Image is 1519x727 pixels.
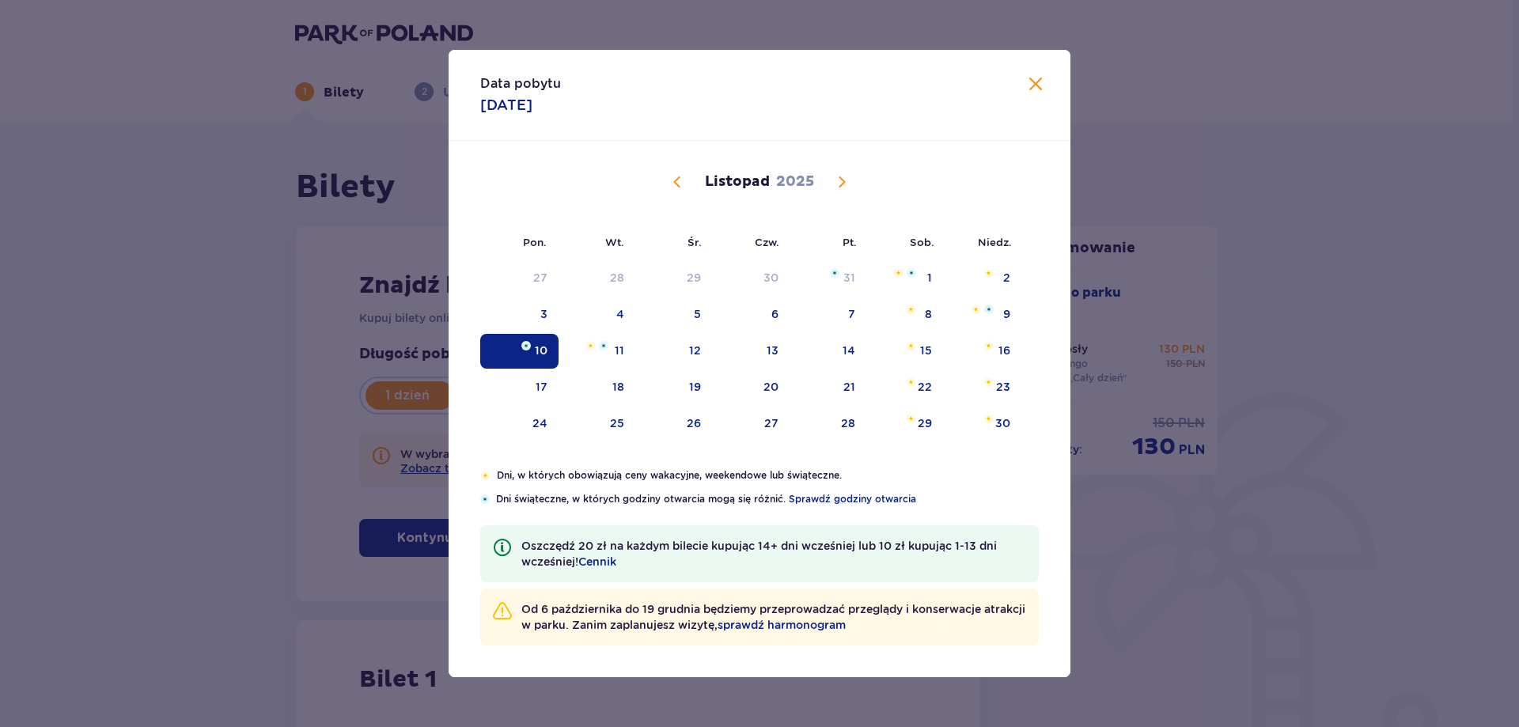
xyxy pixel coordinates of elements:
td: wtorek, 11 listopada 2025 [559,334,635,369]
td: środa, 26 listopada 2025 [635,407,712,441]
td: piątek, 28 listopada 2025 [790,407,866,441]
td: piątek, 7 listopada 2025 [790,297,866,332]
div: 3 [540,306,547,322]
div: 30 [995,415,1010,431]
div: 6 [771,306,778,322]
div: 29 [687,270,701,286]
td: wtorek, 18 listopada 2025 [559,370,635,405]
td: wtorek, 25 listopada 2025 [559,407,635,441]
td: poniedziałek, 24 listopada 2025 [480,407,559,441]
td: niedziela, 23 listopada 2025 [943,370,1021,405]
div: 18 [612,379,624,395]
div: 31 [843,270,855,286]
div: 13 [767,343,778,358]
small: Czw. [755,236,779,248]
img: Pomarańczowa gwiazdka [906,305,916,314]
p: 2025 [776,172,814,191]
img: Pomarańczowa gwiazdka [906,341,916,350]
td: piątek, 31 października 2025 [790,261,866,296]
td: piątek, 14 listopada 2025 [790,334,866,369]
div: 26 [687,415,701,431]
td: wtorek, 4 listopada 2025 [559,297,635,332]
div: 30 [763,270,778,286]
p: Listopad [705,172,770,191]
td: niedziela, 30 listopada 2025 [943,407,1021,441]
td: czwartek, 20 listopada 2025 [712,370,790,405]
div: 14 [843,343,855,358]
div: 16 [998,343,1010,358]
p: Data pobytu [480,75,561,93]
div: 4 [616,306,624,322]
div: 21 [843,379,855,395]
td: czwartek, 13 listopada 2025 [712,334,790,369]
td: środa, 5 listopada 2025 [635,297,712,332]
div: 7 [848,306,855,322]
div: 28 [841,415,855,431]
td: niedziela, 16 listopada 2025 [943,334,1021,369]
td: czwartek, 30 października 2025 [712,261,790,296]
div: 15 [920,343,932,358]
img: Niebieska gwiazdka [907,268,916,278]
div: 9 [1003,306,1010,322]
img: Niebieska gwiazdka [984,305,994,314]
button: Zamknij [1026,75,1045,95]
small: Pon. [523,236,547,248]
div: 2 [1003,270,1010,286]
img: Pomarańczowa gwiazdka [971,305,981,314]
td: niedziela, 9 listopada 2025 [943,297,1021,332]
div: 25 [610,415,624,431]
div: 8 [925,306,932,322]
td: niedziela, 2 listopada 2025 [943,261,1021,296]
a: Cennik [578,554,616,570]
div: 17 [536,379,547,395]
p: Dni, w których obowiązują ceny wakacyjne, weekendowe lub świąteczne. [497,468,1039,483]
img: Pomarańczowa gwiazdka [983,377,994,387]
div: 23 [996,379,1010,395]
td: poniedziałek, 27 października 2025 [480,261,559,296]
img: Pomarańczowa gwiazdka [906,377,916,387]
td: środa, 29 października 2025 [635,261,712,296]
td: czwartek, 27 listopada 2025 [712,407,790,441]
div: 24 [532,415,547,431]
p: Od 6 października do 19 grudnia będziemy przeprowadzać przeglądy i konserwacje atrakcji w parku. ... [521,601,1026,633]
img: Niebieska gwiazdka [480,494,490,504]
img: Pomarańczowa gwiazdka [585,341,596,350]
div: 12 [689,343,701,358]
td: sobota, 15 listopada 2025 [866,334,943,369]
img: Niebieska gwiazdka [521,341,531,350]
td: poniedziałek, 3 listopada 2025 [480,297,559,332]
img: Pomarańczowa gwiazdka [480,471,491,480]
a: Sprawdź godziny otwarcia [789,492,916,506]
p: Dni świąteczne, w których godziny otwarcia mogą się różnić. [496,492,1039,506]
td: wtorek, 28 października 2025 [559,261,635,296]
img: Pomarańczowa gwiazdka [983,268,994,278]
button: Następny miesiąc [832,172,851,191]
div: 10 [535,343,547,358]
td: środa, 19 listopada 2025 [635,370,712,405]
small: Śr. [688,236,702,248]
small: Pt. [843,236,857,248]
td: środa, 12 listopada 2025 [635,334,712,369]
img: Pomarańczowa gwiazdka [893,268,903,278]
td: piątek, 21 listopada 2025 [790,370,866,405]
div: 19 [689,379,701,395]
div: 27 [764,415,778,431]
div: 28 [610,270,624,286]
div: 11 [615,343,624,358]
small: Wt. [605,236,624,248]
td: Data zaznaczona. poniedziałek, 10 listopada 2025 [480,334,559,369]
img: Pomarańczowa gwiazdka [906,414,916,423]
p: Oszczędź 20 zł na każdym bilecie kupując 14+ dni wcześniej lub 10 zł kupując 1-13 dni wcześniej! [521,538,1026,570]
p: [DATE] [480,96,532,115]
a: sprawdź harmonogram [718,617,846,633]
button: Poprzedni miesiąc [668,172,687,191]
div: 29 [918,415,932,431]
small: Niedz. [978,236,1012,248]
img: Niebieska gwiazdka [599,341,608,350]
td: sobota, 22 listopada 2025 [866,370,943,405]
td: sobota, 8 listopada 2025 [866,297,943,332]
img: Pomarańczowa gwiazdka [983,341,994,350]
